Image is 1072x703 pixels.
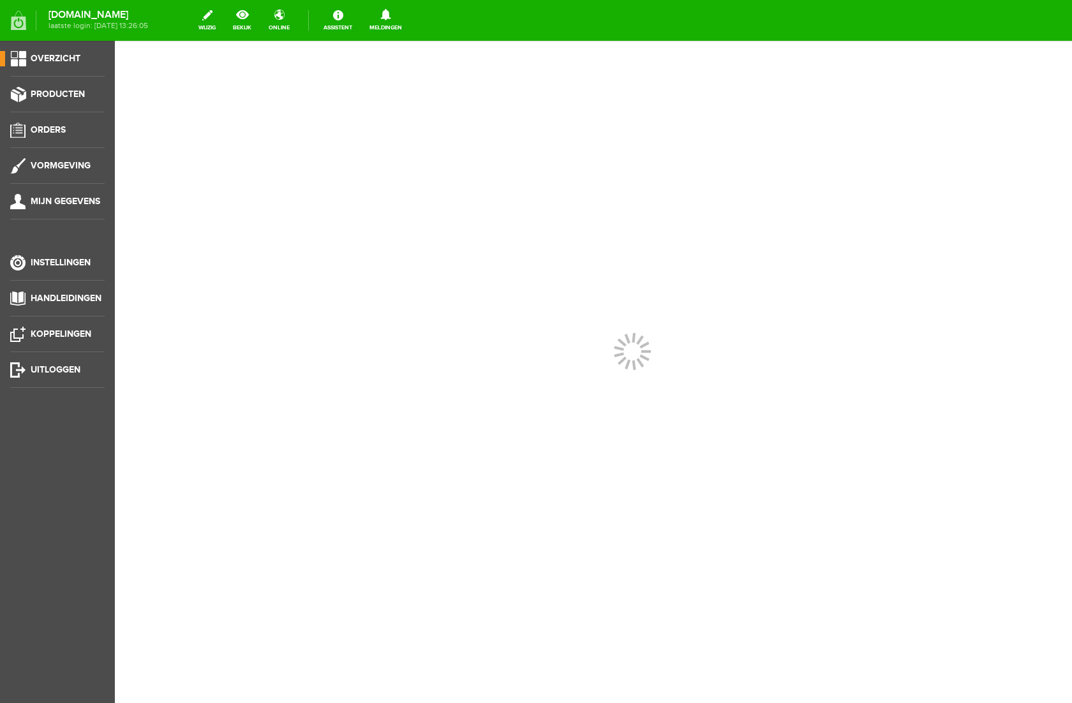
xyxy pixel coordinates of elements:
span: Vormgeving [31,160,91,171]
strong: [DOMAIN_NAME] [48,11,148,18]
a: bekijk [225,6,259,34]
a: online [261,6,297,34]
span: Instellingen [31,257,91,268]
a: Meldingen [362,6,410,34]
span: Orders [31,124,66,135]
span: Overzicht [31,53,80,64]
span: Mijn gegevens [31,196,100,207]
a: wijzig [191,6,223,34]
span: laatste login: [DATE] 13:26:05 [48,22,148,29]
a: Assistent [316,6,360,34]
span: Handleidingen [31,293,101,304]
span: Uitloggen [31,364,80,375]
span: Producten [31,89,85,100]
span: Koppelingen [31,329,91,339]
